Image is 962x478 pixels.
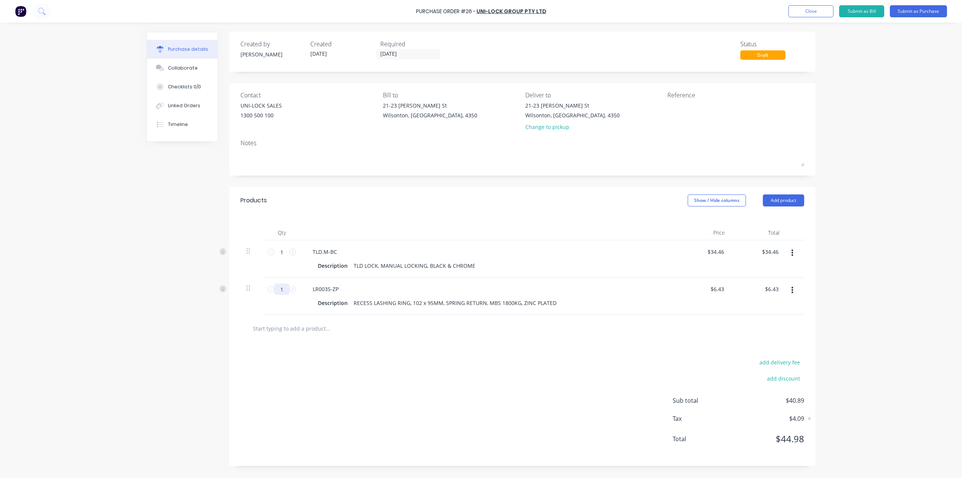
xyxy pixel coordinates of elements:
div: Wilsonton, [GEOGRAPHIC_DATA], 4350 [383,111,477,119]
button: Checklists 0/0 [147,77,218,96]
div: Purchase details [168,46,208,53]
button: Timeline [147,115,218,134]
button: Submit as Bill [839,5,884,17]
span: Total [673,434,729,443]
div: Description [315,297,351,308]
div: Purchase Order #26 - [416,8,476,15]
div: TLD.M-BC [307,246,343,257]
span: Sub total [673,396,729,405]
div: Checklists 0/0 [168,83,201,90]
div: Bill to [383,91,520,100]
div: Created [310,39,374,49]
div: 21-23 [PERSON_NAME] St [525,102,620,109]
div: Total [731,225,785,240]
div: 21-23 [PERSON_NAME] St [383,102,477,109]
div: Reference [667,91,804,100]
button: add delivery fee [755,357,804,367]
div: Wilsonton, [GEOGRAPHIC_DATA], 4350 [525,111,620,119]
div: Timeline [168,121,188,128]
button: Add product [763,194,804,206]
div: Description [315,260,351,271]
button: Show / Hide columns [688,194,746,206]
button: Linked Orders [147,96,218,115]
div: Price [676,225,731,240]
div: Created by [240,39,304,49]
span: $40.89 [729,396,804,405]
div: Collaborate [168,65,198,71]
div: Deliver to [525,91,662,100]
button: Submit as Purchase [890,5,947,17]
input: Start typing to add a product... [253,321,403,336]
div: TLD LOCK, MANUAL LOCKING, BLACK & CHROME [351,260,478,271]
div: Qty [263,225,301,240]
button: add discount [762,373,804,383]
img: Factory [15,6,26,17]
div: Notes [240,138,804,147]
div: Required [380,39,444,49]
button: Purchase details [147,40,218,59]
span: $4.09 [729,414,804,423]
div: [PERSON_NAME] [240,50,304,58]
div: LR0035-ZP [307,284,345,294]
button: Collaborate [147,59,218,77]
span: $44.98 [729,432,804,446]
a: UNI-LOCK GROUP PTY LTD [476,8,546,15]
span: Tax [673,414,729,423]
div: UNI-LOCK SALES [240,102,282,109]
div: Change to pickup [525,123,620,131]
button: Close [788,5,833,17]
div: Linked Orders [168,102,200,109]
div: Contact [240,91,377,100]
div: Status [740,39,804,49]
div: 1300 500 100 [240,111,282,119]
div: Draft [740,50,785,60]
div: RECESS LASHING RING, 102 x 95MM, SPRING RETURN, MBS 1800KG, ZINC PLATED [351,297,560,308]
div: Products [240,196,267,205]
